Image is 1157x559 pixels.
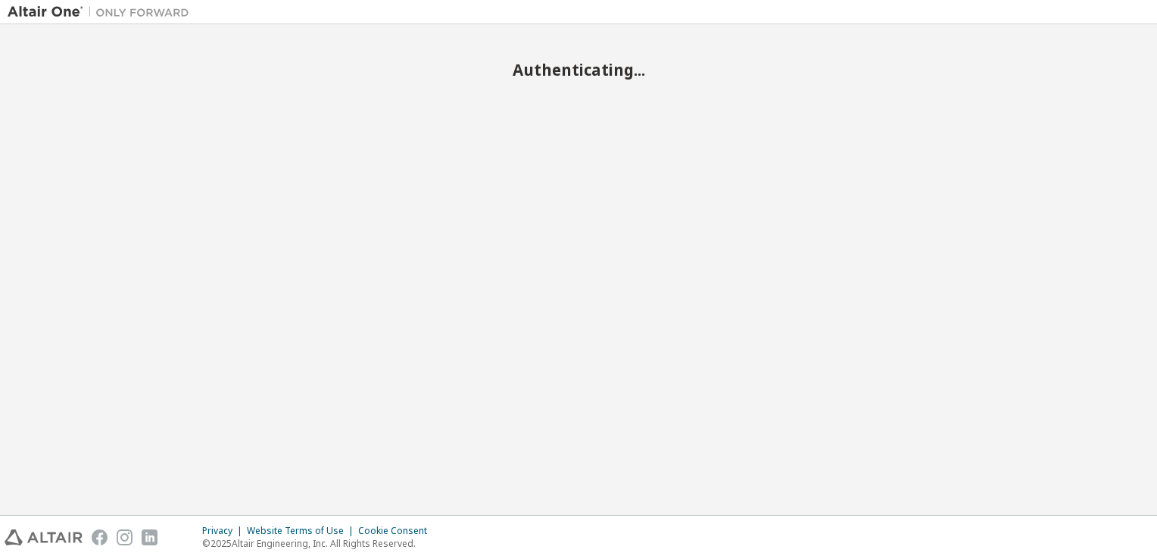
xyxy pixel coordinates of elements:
[8,5,197,20] img: Altair One
[358,525,436,537] div: Cookie Consent
[92,529,108,545] img: facebook.svg
[247,525,358,537] div: Website Terms of Use
[117,529,133,545] img: instagram.svg
[202,525,247,537] div: Privacy
[8,60,1149,80] h2: Authenticating...
[202,537,436,550] p: © 2025 Altair Engineering, Inc. All Rights Reserved.
[142,529,157,545] img: linkedin.svg
[5,529,83,545] img: altair_logo.svg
